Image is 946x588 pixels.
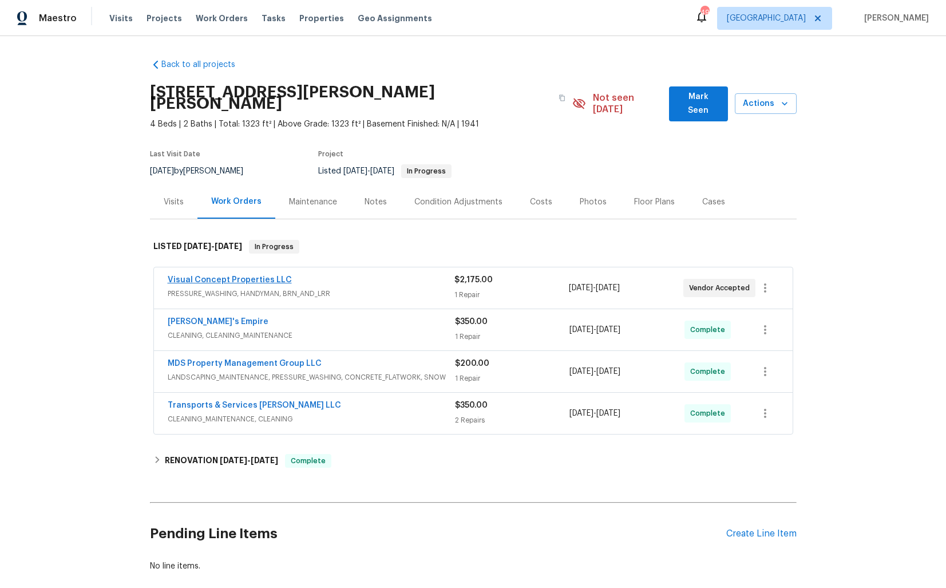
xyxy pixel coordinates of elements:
[455,401,488,409] span: $350.00
[552,88,572,108] button: Copy Address
[455,331,570,342] div: 1 Repair
[569,408,620,419] span: -
[569,368,593,376] span: [DATE]
[39,13,77,24] span: Maestro
[318,167,452,175] span: Listed
[262,14,286,22] span: Tasks
[700,7,708,18] div: 49
[165,454,278,468] h6: RENOVATION
[735,93,797,115] button: Actions
[744,97,787,111] span: Actions
[727,13,806,24] span: [GEOGRAPHIC_DATA]
[596,409,620,417] span: [DATE]
[593,92,662,115] span: Not seen [DATE]
[168,360,322,368] a: MDS Property Management Group LLC
[569,284,593,292] span: [DATE]
[580,196,607,208] div: Photos
[168,372,455,383] span: LANDSCAPING_MAINTENANCE, PRESSURE_WASHING, CONCRETE_FLATWORK, SNOW
[168,318,268,326] a: [PERSON_NAME]'s Empire
[150,167,174,175] span: [DATE]
[153,240,242,254] h6: LISTED
[569,409,593,417] span: [DATE]
[150,164,257,178] div: by [PERSON_NAME]
[150,561,797,572] div: No line items.
[726,528,797,539] div: Create Line Item
[215,242,242,250] span: [DATE]
[596,326,620,334] span: [DATE]
[150,86,552,109] h2: [STREET_ADDRESS][PERSON_NAME][PERSON_NAME]
[343,167,394,175] span: -
[678,90,719,118] span: Mark Seen
[690,366,730,377] span: Complete
[370,167,394,175] span: [DATE]
[250,241,298,252] span: In Progress
[299,13,344,24] span: Properties
[109,13,133,24] span: Visits
[860,13,929,24] span: [PERSON_NAME]
[690,408,730,419] span: Complete
[358,13,432,24] span: Geo Assignments
[402,168,450,175] span: In Progress
[455,318,488,326] span: $350.00
[569,282,620,294] span: -
[150,59,260,70] a: Back to all projects
[343,167,367,175] span: [DATE]
[454,276,493,284] span: $2,175.00
[168,288,454,299] span: PRESSURE_WASHING, HANDYMAN, BRN_AND_LRR
[150,507,726,561] h2: Pending Line Items
[689,282,754,294] span: Vendor Accepted
[569,324,620,336] span: -
[455,415,570,426] div: 2 Repairs
[530,196,552,208] div: Costs
[634,196,675,208] div: Floor Plans
[211,196,262,207] div: Work Orders
[150,119,573,130] span: 4 Beds | 2 Baths | Total: 1323 ft² | Above Grade: 1323 ft² | Basement Finished: N/A | 1941
[150,447,797,475] div: RENOVATION [DATE]-[DATE]Complete
[150,151,200,157] span: Last Visit Date
[220,456,247,464] span: [DATE]
[251,456,278,464] span: [DATE]
[168,401,341,409] a: Transports & Services [PERSON_NAME] LLC
[596,284,620,292] span: [DATE]
[455,373,570,384] div: 1 Repair
[669,86,728,121] button: Mark Seen
[220,456,278,464] span: -
[168,330,455,341] span: CLEANING, CLEANING_MAINTENANCE
[702,196,725,208] div: Cases
[318,151,343,157] span: Project
[596,368,620,376] span: [DATE]
[184,242,242,250] span: -
[455,360,489,368] span: $200.00
[147,13,182,24] span: Projects
[150,228,797,265] div: LISTED [DATE]-[DATE]In Progress
[569,326,593,334] span: [DATE]
[454,289,569,301] div: 1 Repair
[286,455,330,467] span: Complete
[168,413,455,425] span: CLEANING_MAINTENANCE, CLEANING
[569,366,620,377] span: -
[168,276,292,284] a: Visual Concept Properties LLC
[196,13,248,24] span: Work Orders
[365,196,387,208] div: Notes
[414,196,502,208] div: Condition Adjustments
[690,324,730,336] span: Complete
[184,242,211,250] span: [DATE]
[289,196,337,208] div: Maintenance
[164,196,184,208] div: Visits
